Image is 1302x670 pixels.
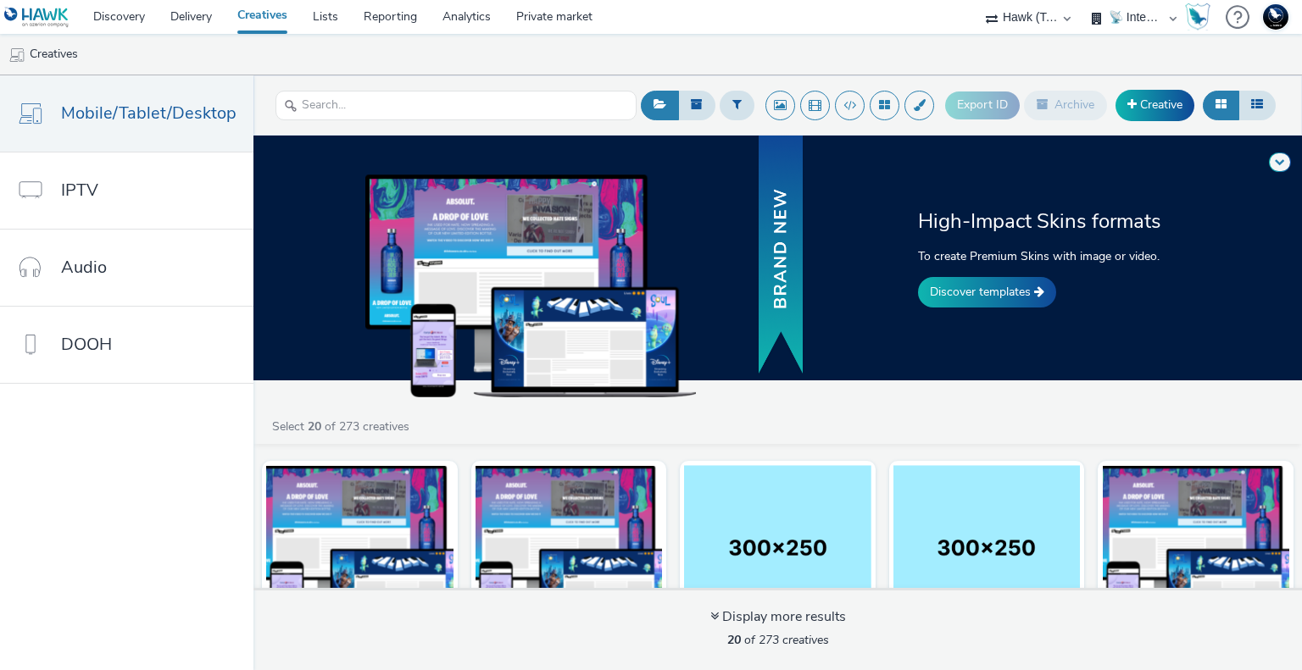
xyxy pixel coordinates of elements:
[727,632,741,648] strong: 20
[61,101,236,125] span: Mobile/Tablet/Desktop
[755,133,806,378] img: banner with new text
[275,91,637,120] input: Search...
[893,465,1081,630] img: Test IAB 15/09 visual
[1185,3,1217,30] a: Hawk Academy
[270,418,416,435] a: Select of 273 creatives
[1116,90,1194,120] a: Creative
[308,418,321,435] strong: 20
[61,332,112,357] span: DOOH
[918,208,1171,235] h2: High-Impact Skins formats
[1024,91,1107,119] button: Archive
[61,178,98,202] span: IPTV
[266,465,453,630] img: TEST Skin video classic - 15/09 visual
[4,7,70,28] img: undefined Logo
[918,247,1171,265] p: To create Premium Skins with image or video.
[710,607,846,627] div: Display more results
[1102,465,1289,630] img: TEST TopRoll video visual
[918,277,1056,307] a: Discover templates
[8,47,25,64] img: mobile
[1185,3,1210,30] img: Hawk Academy
[61,255,107,280] span: Audio
[1203,91,1239,119] button: Grid
[1263,4,1288,30] img: Support Hawk
[727,632,829,648] span: of 273 creatives
[1238,91,1276,119] button: Table
[365,174,696,396] img: example of skins on dekstop, tablet and mobile devices
[945,91,1020,119] button: Export ID
[684,465,871,630] img: Test IAB 15/09 (copy) visual
[476,465,663,630] img: TEST TopRoll video visual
